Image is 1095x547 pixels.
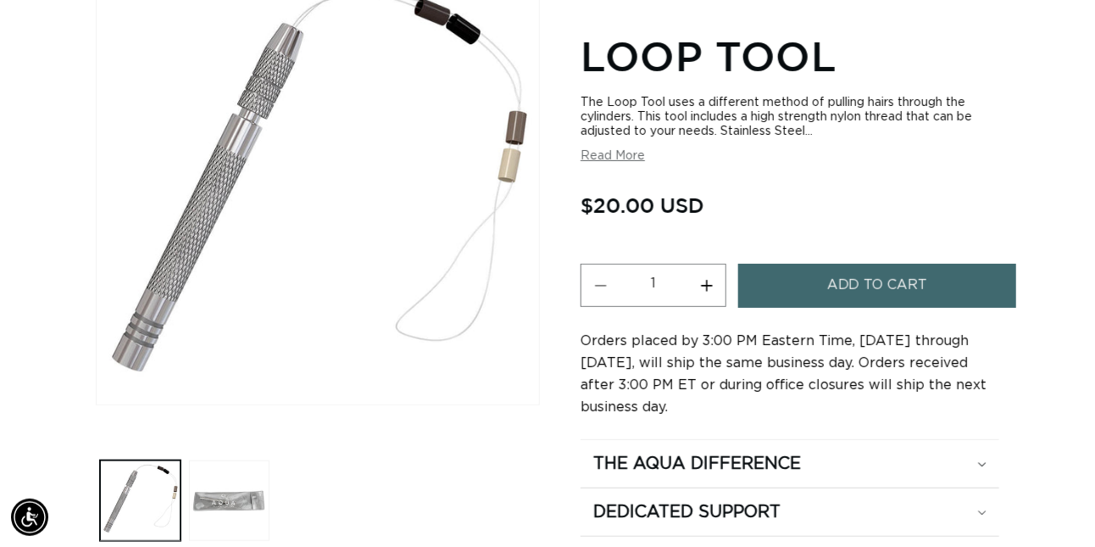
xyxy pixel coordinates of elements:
div: Accessibility Menu [11,499,48,536]
button: Read More [581,149,645,164]
span: Add to cart [827,264,928,307]
h2: The Aqua Difference [593,453,801,475]
div: The Loop Tool uses a different method of pulling hairs through the cylinders. This tool includes ... [581,96,999,139]
h1: Loop Tool [581,30,999,82]
h2: Dedicated Support [593,501,781,523]
summary: Dedicated Support [581,488,999,536]
summary: The Aqua Difference [581,440,999,488]
button: Add to cart [738,264,1016,307]
button: Load image 1 in gallery view [100,460,181,541]
button: Load image 2 in gallery view [189,460,270,541]
span: $20.00 USD [581,189,704,221]
span: Orders placed by 3:00 PM Eastern Time, [DATE] through [DATE], will ship the same business day. Or... [581,334,987,414]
